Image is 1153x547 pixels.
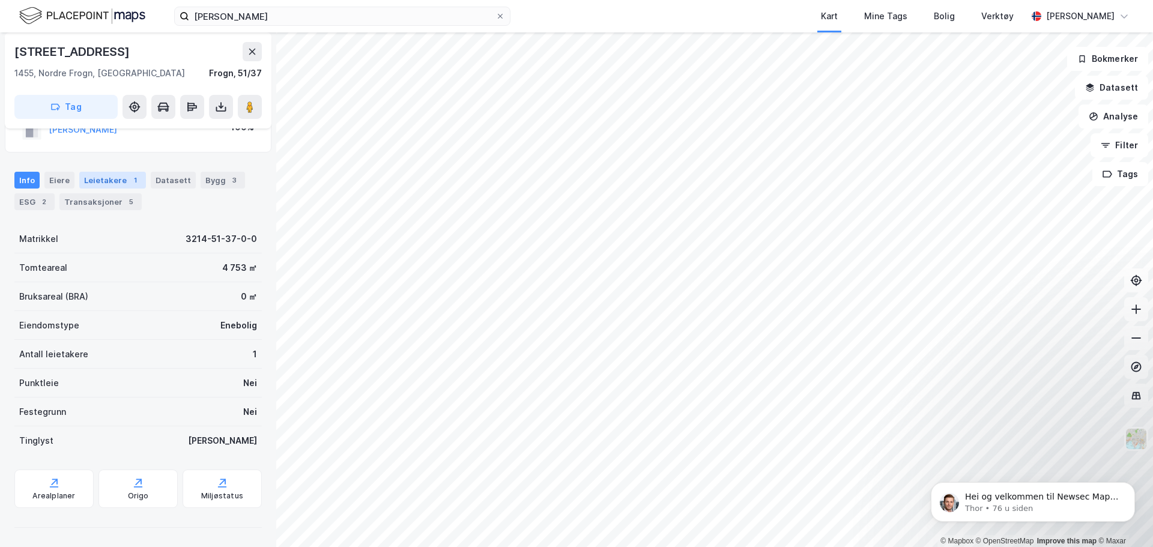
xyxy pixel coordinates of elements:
div: [PERSON_NAME] [1046,9,1115,23]
div: Matrikkel [19,232,58,246]
div: Bolig [934,9,955,23]
a: Mapbox [940,537,973,545]
input: Søk på adresse, matrikkel, gårdeiere, leietakere eller personer [189,7,495,25]
div: 4 753 ㎡ [222,261,257,275]
div: Miljøstatus [201,491,243,501]
div: Punktleie [19,376,59,390]
div: 3214-51-37-0-0 [186,232,257,246]
div: Bygg [201,172,245,189]
button: Filter [1091,133,1148,157]
div: Leietakere [79,172,146,189]
div: [PERSON_NAME] [188,434,257,448]
div: Mine Tags [864,9,907,23]
img: logo.f888ab2527a4732fd821a326f86c7f29.svg [19,5,145,26]
iframe: Intercom notifications melding [913,457,1153,541]
div: Tomteareal [19,261,67,275]
div: Kart [821,9,838,23]
div: Eiendomstype [19,318,79,333]
button: Analyse [1079,104,1148,128]
button: Bokmerker [1067,47,1148,71]
div: Datasett [151,172,196,189]
div: 0 ㎡ [241,289,257,304]
div: Frogn, 51/37 [209,66,262,80]
div: Bruksareal (BRA) [19,289,88,304]
div: 5 [125,196,137,208]
div: Origo [128,491,149,501]
button: Datasett [1075,76,1148,100]
a: OpenStreetMap [976,537,1034,545]
div: Antall leietakere [19,347,88,361]
div: ESG [14,193,55,210]
div: 1 [129,174,141,186]
div: Info [14,172,40,189]
div: Nei [243,376,257,390]
div: Transaksjoner [59,193,142,210]
div: 2 [38,196,50,208]
div: Tinglyst [19,434,53,448]
div: [STREET_ADDRESS] [14,42,132,61]
div: Festegrunn [19,405,66,419]
div: Enebolig [220,318,257,333]
div: Verktøy [981,9,1014,23]
button: Tag [14,95,118,119]
button: Tags [1092,162,1148,186]
div: 1455, Nordre Frogn, [GEOGRAPHIC_DATA] [14,66,185,80]
div: Eiere [44,172,74,189]
div: Nei [243,405,257,419]
div: Arealplaner [32,491,75,501]
div: 1 [253,347,257,361]
img: Z [1125,428,1148,450]
div: 3 [228,174,240,186]
a: Improve this map [1037,537,1097,545]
